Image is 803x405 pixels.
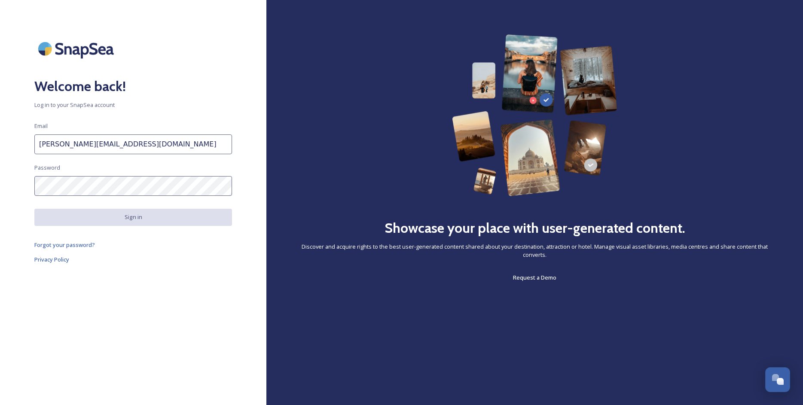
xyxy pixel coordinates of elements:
[34,134,232,154] input: john.doe@snapsea.io
[452,34,617,196] img: 63b42ca75bacad526042e722_Group%20154-p-800.png
[34,122,48,130] span: Email
[34,76,232,97] h2: Welcome back!
[34,241,95,249] span: Forgot your password?
[513,274,556,281] span: Request a Demo
[301,243,769,259] span: Discover and acquire rights to the best user-generated content shared about your destination, att...
[34,254,232,265] a: Privacy Policy
[513,272,556,283] a: Request a Demo
[34,101,232,109] span: Log in to your SnapSea account
[34,209,232,225] button: Sign in
[765,367,790,392] button: Open Chat
[34,164,60,172] span: Password
[34,256,69,263] span: Privacy Policy
[34,34,120,63] img: SnapSea Logo
[385,218,685,238] h2: Showcase your place with user-generated content.
[34,240,232,250] a: Forgot your password?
